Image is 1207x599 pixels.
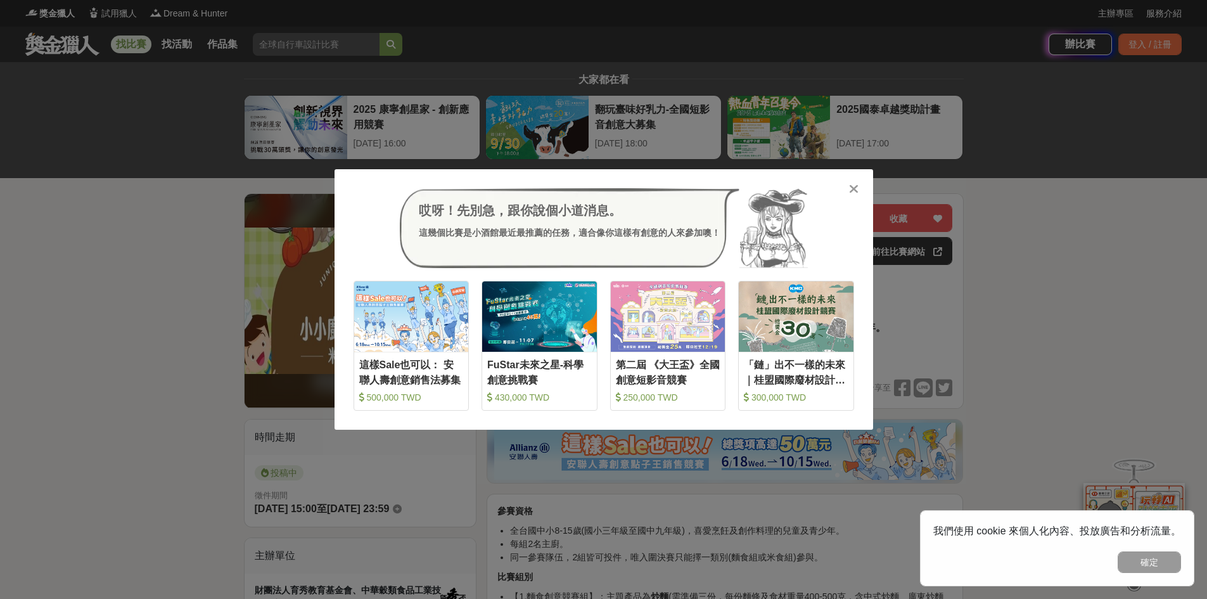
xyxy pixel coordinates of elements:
[739,188,808,268] img: Avatar
[487,357,592,386] div: FuStar未來之星-科學創意挑戰賽
[482,281,597,352] img: Cover Image
[744,357,848,386] div: 「鏈」出不一樣的未來｜桂盟國際廢材設計競賽
[482,281,597,411] a: Cover ImageFuStar未來之星-科學創意挑戰賽 430,000 TWD
[738,281,854,411] a: Cover Image「鏈」出不一樣的未來｜桂盟國際廢材設計競賽 300,000 TWD
[611,281,725,352] img: Cover Image
[354,281,469,411] a: Cover Image這樣Sale也可以： 安聯人壽創意銷售法募集 500,000 TWD
[487,391,592,404] div: 430,000 TWD
[616,391,720,404] div: 250,000 TWD
[610,281,726,411] a: Cover Image第二屆 《大王盃》全國創意短影音競賽 250,000 TWD
[359,391,464,404] div: 500,000 TWD
[419,226,720,240] div: 這幾個比賽是小酒館最近最推薦的任務，適合像你這樣有創意的人來參加噢！
[419,201,720,220] div: 哎呀！先別急，跟你說個小道消息。
[359,357,464,386] div: 這樣Sale也可以： 安聯人壽創意銷售法募集
[744,391,848,404] div: 300,000 TWD
[1118,551,1181,573] button: 確定
[616,357,720,386] div: 第二屆 《大王盃》全國創意短影音競賽
[354,281,469,352] img: Cover Image
[933,525,1181,536] span: 我們使用 cookie 來個人化內容、投放廣告和分析流量。
[739,281,853,352] img: Cover Image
